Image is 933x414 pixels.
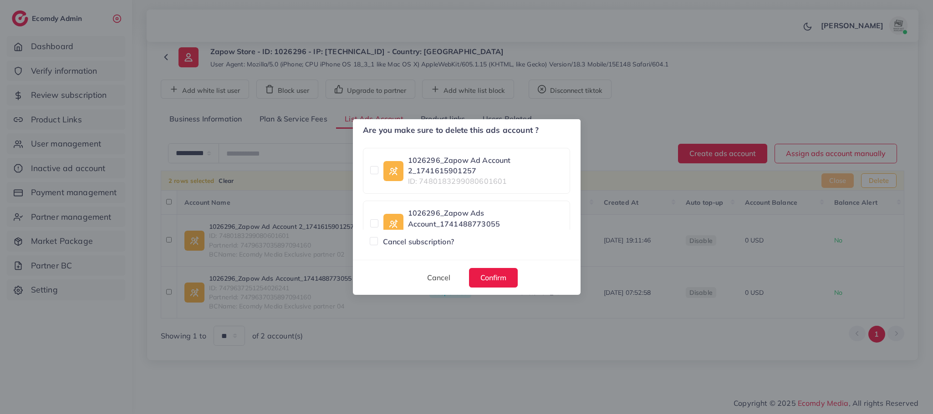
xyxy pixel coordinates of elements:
[408,155,563,176] a: 1026296_Zapow Ad Account 2_1741615901257
[383,214,403,234] img: ic-ad-info.7fc67b75.svg
[408,176,563,187] span: ID: 7480183299080601601
[480,273,506,282] span: Confirm
[469,268,518,288] button: Confirm
[408,229,563,240] span: ID: 7479637251254026241
[383,161,403,181] img: ic-ad-info.7fc67b75.svg
[416,268,462,288] button: Cancel
[408,208,563,229] a: 1026296_Zapow Ads Account_1741488773055
[363,125,539,136] h5: Are you make sure to delete this ads account ?
[383,237,454,247] span: Cancel subscription?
